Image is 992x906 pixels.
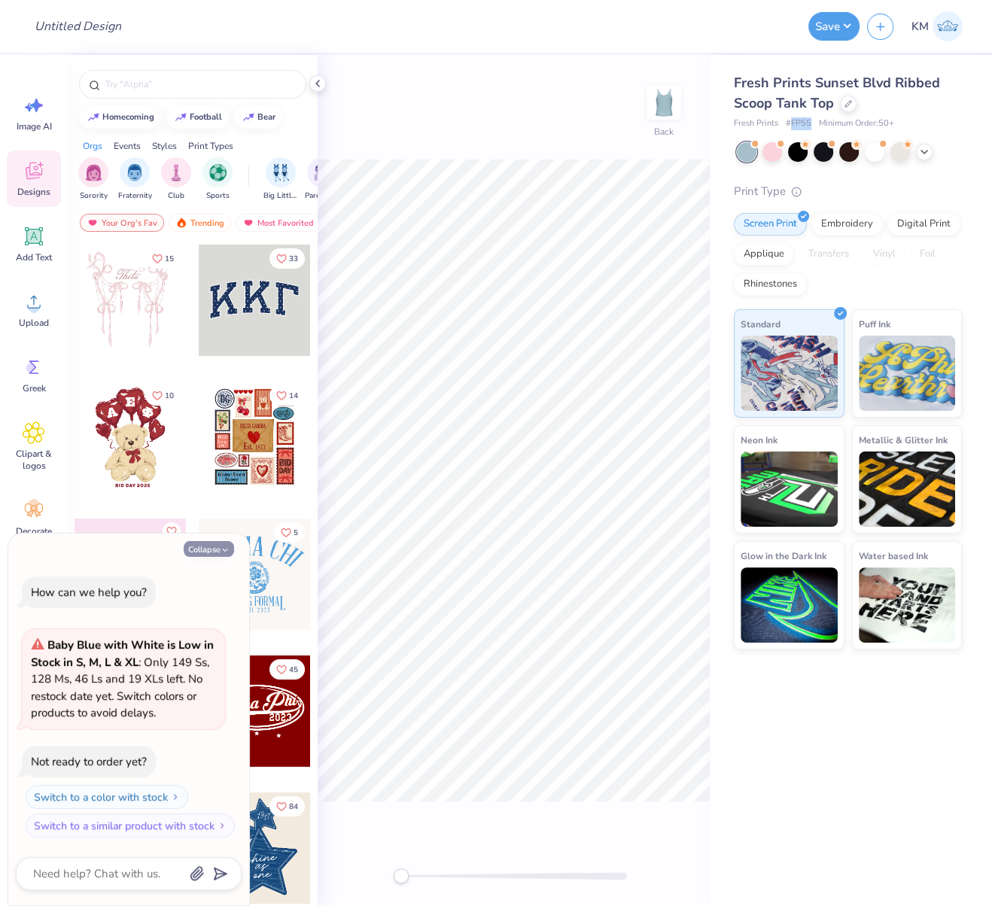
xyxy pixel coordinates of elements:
[152,139,177,153] div: Styles
[114,139,141,153] div: Events
[859,548,928,564] span: Water based Ink
[274,522,305,543] button: Like
[734,74,940,112] span: Fresh Prints Sunset Blvd Ribbed Scoop Tank Top
[23,382,46,394] span: Greek
[80,190,108,202] span: Sorority
[161,157,191,202] div: filter for Club
[933,11,963,41] img: Katrina Mae Mijares
[23,11,133,41] input: Untitled Design
[263,157,298,202] div: filter for Big Little Reveal
[161,157,191,202] button: filter button
[242,217,254,228] img: most_fav.gif
[234,106,282,129] button: bear
[741,432,777,448] span: Neon Ink
[31,637,214,670] strong: Baby Blue with White is Low in Stock in S, M, L & XL
[26,785,188,809] button: Switch to a color with stock
[118,157,152,202] button: filter button
[78,157,108,202] div: filter for Sorority
[218,821,227,830] img: Switch to a similar product with stock
[289,255,298,263] span: 33
[654,125,674,138] div: Back
[289,803,298,810] span: 84
[9,448,59,472] span: Clipart & logos
[165,255,174,263] span: 15
[734,183,962,200] div: Print Type
[734,117,778,130] span: Fresh Prints
[236,214,321,232] div: Most Favorited
[305,157,339,202] button: filter button
[269,385,305,406] button: Like
[168,164,184,181] img: Club Image
[859,451,956,527] img: Metallic & Glitter Ink
[811,213,883,236] div: Embroidery
[741,451,838,527] img: Neon Ink
[19,317,49,329] span: Upload
[289,392,298,400] span: 14
[126,164,143,181] img: Fraternity Image
[263,157,298,202] button: filter button
[31,585,147,600] div: How can we help you?
[31,637,214,720] span: : Only 149 Ss, 128 Ms, 46 Ls and 19 XLs left. No restock date yet. Switch colors or products to a...
[104,77,297,92] input: Try "Alpha"
[910,243,945,266] div: Foil
[175,113,187,122] img: trend_line.gif
[887,213,960,236] div: Digital Print
[741,548,826,564] span: Glow in the Dark Ink
[263,190,298,202] span: Big Little Reveal
[163,522,181,540] button: Like
[145,248,181,269] button: Like
[17,186,50,198] span: Designs
[314,164,331,181] img: Parent's Weekend Image
[305,190,339,202] span: Parent's Weekend
[118,157,152,202] div: filter for Fraternity
[269,248,305,269] button: Like
[741,567,838,643] img: Glow in the Dark Ink
[859,316,890,332] span: Puff Ink
[859,432,948,448] span: Metallic & Glitter Ink
[80,214,164,232] div: Your Org's Fav
[863,243,905,266] div: Vinyl
[819,117,894,130] span: Minimum Order: 50 +
[905,11,969,41] a: KM
[257,113,275,121] div: bear
[202,157,233,202] button: filter button
[145,385,181,406] button: Like
[649,87,679,117] img: Back
[269,796,305,816] button: Like
[272,164,289,181] img: Big Little Reveal Image
[79,106,161,129] button: homecoming
[202,157,233,202] div: filter for Sports
[26,813,235,838] button: Switch to a similar product with stock
[16,525,52,537] span: Decorate
[118,190,152,202] span: Fraternity
[741,336,838,411] img: Standard
[209,164,227,181] img: Sports Image
[294,529,298,537] span: 5
[734,213,807,236] div: Screen Print
[85,164,102,181] img: Sorority Image
[17,120,52,132] span: Image AI
[83,139,102,153] div: Orgs
[166,106,229,129] button: football
[78,157,108,202] button: filter button
[188,139,233,153] div: Print Types
[799,243,859,266] div: Transfers
[911,18,929,35] span: KM
[808,12,860,41] button: Save
[190,113,222,121] div: football
[859,336,956,411] img: Puff Ink
[269,659,305,679] button: Like
[859,567,956,643] img: Water based Ink
[168,190,184,202] span: Club
[31,754,147,769] div: Not ready to order yet?
[305,157,339,202] div: filter for Parent's Weekend
[289,666,298,673] span: 45
[734,273,807,296] div: Rhinestones
[165,392,174,400] span: 10
[87,217,99,228] img: most_fav.gif
[171,792,180,801] img: Switch to a color with stock
[206,190,230,202] span: Sports
[741,316,781,332] span: Standard
[734,243,794,266] div: Applique
[169,214,231,232] div: Trending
